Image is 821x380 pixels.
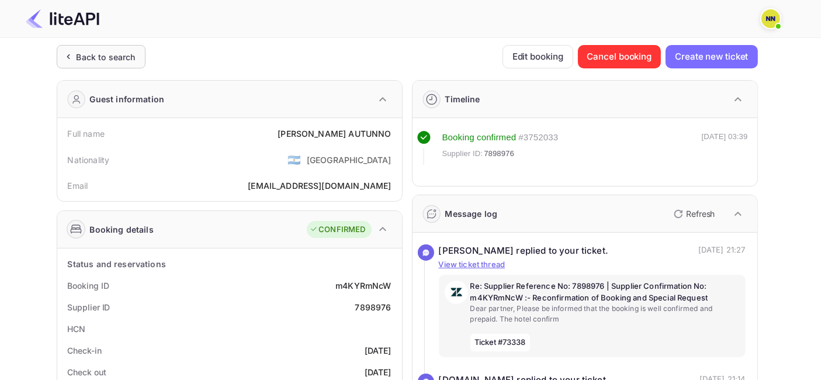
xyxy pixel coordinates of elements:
div: Booking confirmed [442,131,517,144]
p: [DATE] 21:27 [698,244,746,258]
span: United States [287,149,301,170]
p: View ticket thread [439,259,746,271]
span: Ticket #73338 [470,334,531,351]
div: Email [68,179,88,192]
div: [PERSON_NAME] replied to your ticket. [439,244,609,258]
div: [DATE] [365,366,392,378]
button: Edit booking [503,45,573,68]
div: [DATE] 03:39 [702,131,748,165]
div: [PERSON_NAME] AUTUNNO [278,127,391,140]
div: [GEOGRAPHIC_DATA] [307,154,392,166]
span: 7898976 [484,148,514,160]
p: Re: Supplier Reference No: 7898976 | Supplier Confirmation No: m4KYRmNcW :- Reconfirmation of Boo... [470,281,740,303]
div: Booking details [90,223,154,236]
div: Check out [68,366,106,378]
div: Status and reservations [68,258,166,270]
div: [DATE] [365,344,392,357]
button: Refresh [667,205,720,223]
button: Cancel booking [578,45,661,68]
div: Booking ID [68,279,109,292]
button: Create new ticket [666,45,757,68]
div: HCN [68,323,86,335]
div: Guest information [90,93,165,105]
img: AwvSTEc2VUhQAAAAAElFTkSuQmCC [445,281,468,304]
img: N/A N/A [761,9,780,28]
div: CONFIRMED [310,224,365,236]
div: Timeline [445,93,480,105]
div: Nationality [68,154,110,166]
span: Supplier ID: [442,148,483,160]
div: # 3752033 [518,131,558,144]
div: Full name [68,127,105,140]
p: Refresh [687,208,715,220]
img: LiteAPI Logo [26,9,99,28]
div: 7898976 [355,301,391,313]
p: Dear partner, Please be informed that the booking is well confirmed and prepaid. The hotel confirm [470,303,740,324]
div: [EMAIL_ADDRESS][DOMAIN_NAME] [248,179,391,192]
div: m4KYRmNcW [335,279,391,292]
div: Check-in [68,344,102,357]
div: Supplier ID [68,301,110,313]
div: Message log [445,208,498,220]
div: Back to search [77,51,136,63]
